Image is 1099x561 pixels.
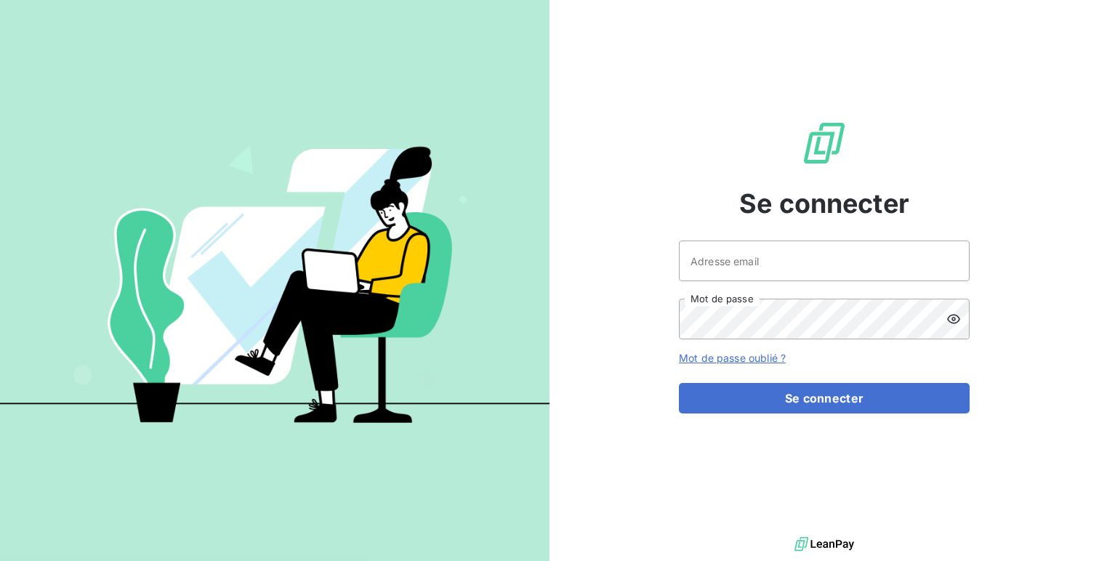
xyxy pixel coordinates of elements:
input: placeholder [679,241,970,281]
img: logo [794,533,854,555]
img: Logo LeanPay [801,120,848,166]
a: Mot de passe oublié ? [679,352,786,364]
button: Se connecter [679,383,970,413]
span: Se connecter [739,184,909,223]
